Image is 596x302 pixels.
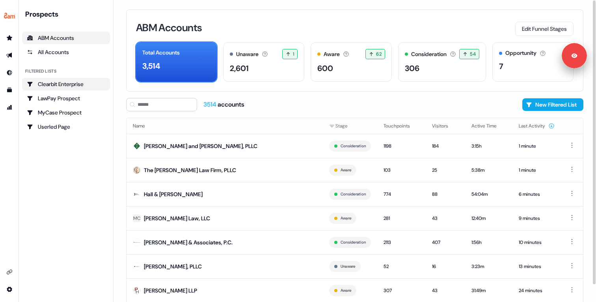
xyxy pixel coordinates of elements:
[27,123,105,131] div: Userled Page
[505,49,536,57] div: Opportunity
[144,214,210,222] div: [PERSON_NAME] Law, LLC
[519,287,555,294] div: 24 minutes
[384,238,419,246] div: 2113
[27,48,105,56] div: All Accounts
[22,92,110,105] a: Go to LawPay Prospect
[341,143,366,150] button: Consideration
[22,32,110,44] a: ABM Accounts
[203,100,218,109] span: 3514
[519,190,555,198] div: 6 minutes
[471,142,506,150] div: 3:15h
[384,119,419,133] button: Touchpoints
[405,62,419,74] div: 306
[471,214,506,222] div: 12:40m
[499,60,503,72] div: 7
[471,238,506,246] div: 1:56h
[127,118,323,134] th: Name
[411,50,447,58] div: Consideration
[522,98,583,111] button: New Filtered List
[317,62,333,74] div: 600
[432,190,459,198] div: 88
[471,263,506,270] div: 3:23m
[519,119,555,133] button: Last Activity
[25,68,56,75] div: Filtered lists
[341,215,351,222] button: Aware
[22,120,110,133] a: Go to Userled Page
[384,142,419,150] div: 1198
[3,66,16,79] a: Go to Inbound
[27,34,105,42] div: ABM Accounts
[384,214,419,222] div: 281
[144,238,233,246] div: [PERSON_NAME] & Associates, P.C.
[293,50,294,58] span: 1
[341,167,351,174] button: Aware
[341,191,366,198] button: Consideration
[471,287,506,294] div: 31:49m
[324,50,340,58] div: Aware
[519,166,555,174] div: 1 minute
[142,60,160,72] div: 3,514
[144,190,203,198] div: Hall & [PERSON_NAME]
[470,50,476,58] span: 54
[471,119,506,133] button: Active Time
[22,46,110,58] a: All accounts
[471,166,506,174] div: 5:38m
[27,94,105,102] div: LawPay Prospect
[136,23,202,33] h3: ABM Accounts
[3,49,16,62] a: Go to outbound experience
[515,22,574,36] button: Edit Funnel Stages
[144,287,197,294] div: [PERSON_NAME] LLP
[236,50,259,58] div: Unaware
[341,287,351,294] button: Aware
[27,109,105,116] div: MyCase Prospect
[27,80,105,88] div: Clearbit Enterprise
[3,84,16,96] a: Go to templates
[376,50,382,58] span: 62
[471,190,506,198] div: 54:04m
[519,263,555,270] div: 13 minutes
[384,190,419,198] div: 774
[329,122,371,130] div: Stage
[22,78,110,90] a: Go to Clearbit Enterprise
[133,214,141,222] div: MC
[230,62,249,74] div: 2,601
[25,9,110,19] div: Prospects
[432,263,459,270] div: 16
[22,106,110,119] a: Go to MyCase Prospect
[3,266,16,278] a: Go to integrations
[432,214,459,222] div: 43
[144,142,257,150] div: [PERSON_NAME] and [PERSON_NAME], PLLC
[203,100,244,109] div: accounts
[432,119,458,133] button: Visitors
[384,263,419,270] div: 52
[519,142,555,150] div: 1 minute
[432,238,459,246] div: 407
[384,166,419,174] div: 103
[384,287,419,294] div: 307
[3,32,16,44] a: Go to prospects
[432,287,459,294] div: 43
[142,49,180,57] div: Total Accounts
[432,142,459,150] div: 184
[341,239,366,246] button: Consideration
[341,263,356,270] button: Unaware
[3,101,16,114] a: Go to attribution
[432,166,459,174] div: 25
[519,214,555,222] div: 9 minutes
[3,283,16,296] a: Go to integrations
[144,166,236,174] div: The [PERSON_NAME] Law Firm, PLLC
[519,238,555,246] div: 10 minutes
[144,263,202,270] div: [PERSON_NAME], PLLC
